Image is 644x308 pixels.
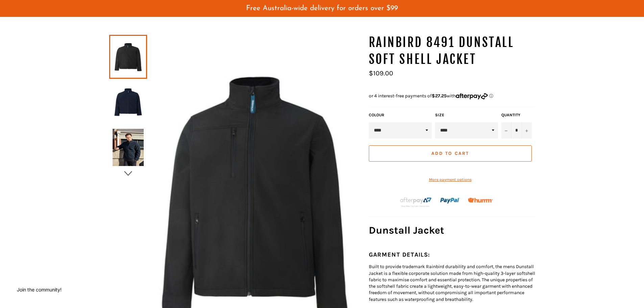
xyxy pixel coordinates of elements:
[369,112,432,118] label: COLOUR
[501,122,511,139] button: Reduce item quantity by one
[17,287,62,292] button: Join the community!
[369,251,430,258] b: GARMENT DETAILS:
[113,84,144,121] img: RAINBIRD DUNSTALL SOFT SHELL JACKET
[369,223,535,237] h2: Dunstall Jacket
[435,112,498,118] label: Size
[522,122,532,139] button: Increase item quantity by one
[369,177,532,183] a: More payment options
[369,69,393,77] span: $109.00
[246,5,398,12] span: Free Australia-wide delivery for orders over $99
[399,196,432,208] img: Afterpay-Logo-on-dark-bg_large.png
[369,264,535,302] span: Built to provide trademark Rainbird durability and comfort, the mens Dunstall Jacket is a flexibl...
[369,34,535,68] h1: RAINBIRD 8491 Dunstall Soft Shell Jacket
[113,129,144,166] img: RAINBIRD DUNSTALL SOFT SHELL JACKET - WORKIN GEAR
[440,191,460,211] img: paypal.png
[501,112,532,118] label: Quantity
[369,145,532,162] button: Add to Cart
[468,198,493,203] img: Humm_core_logo_RGB-01_300x60px_small_195d8312-4386-4de7-b182-0ef9b6303a37.png
[431,150,469,156] span: Add to Cart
